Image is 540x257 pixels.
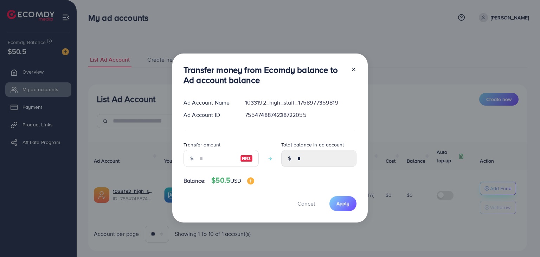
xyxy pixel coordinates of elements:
img: image [247,177,254,184]
span: Cancel [297,200,315,207]
button: Apply [329,196,356,211]
span: Balance: [184,177,206,185]
iframe: Chat [510,225,535,252]
div: 7554748874238722055 [239,111,362,119]
button: Cancel [289,196,324,211]
label: Transfer amount [184,141,220,148]
div: Ad Account ID [178,111,239,119]
label: Total balance in ad account [281,141,344,148]
span: Apply [336,200,349,207]
div: Ad Account Name [178,99,239,107]
img: image [240,154,253,163]
div: 1033192_high_stuff_1758977359819 [239,99,362,107]
span: USD [230,177,241,184]
h4: $50.5 [211,176,254,185]
h3: Transfer money from Ecomdy balance to Ad account balance [184,65,345,85]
